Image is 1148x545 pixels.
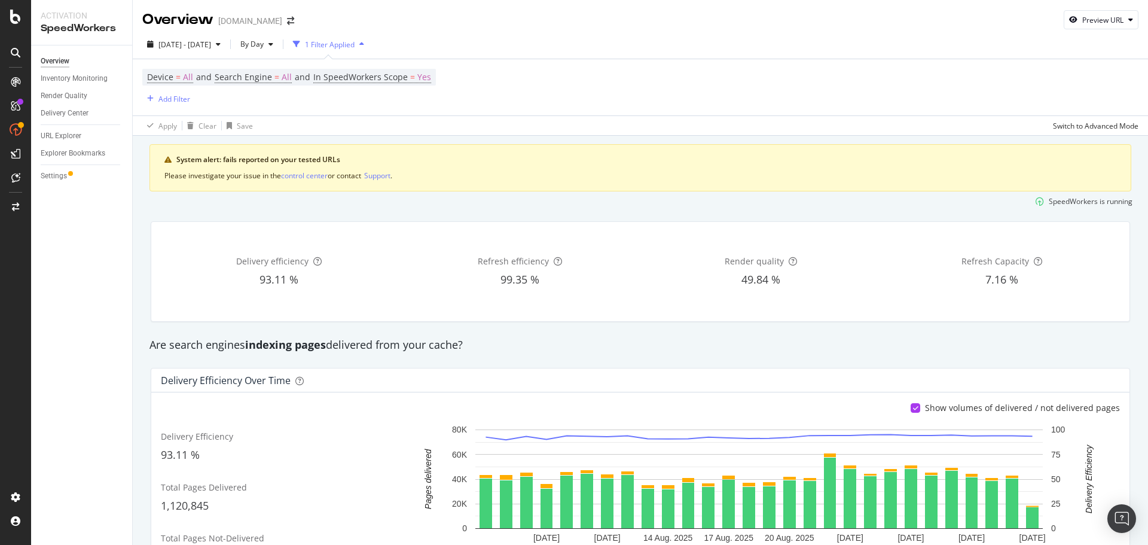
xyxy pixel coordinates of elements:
span: 93.11 % [161,447,200,462]
span: and [196,71,212,83]
span: Refresh efficiency [478,255,549,267]
span: and [295,71,310,83]
strong: indexing pages [245,337,326,352]
div: Preview URL [1082,15,1123,25]
div: Show volumes of delivered / not delivered pages [925,402,1120,414]
span: By Day [236,39,264,49]
div: Delivery Efficiency over time [161,375,291,386]
div: Switch to Advanced Mode [1053,121,1138,131]
div: Please investigate your issue in the or contact . [164,170,1116,181]
div: Add Filter [158,94,190,104]
span: 49.84 % [741,272,780,287]
text: 17 Aug. 2025 [704,534,753,543]
text: 40K [452,474,468,484]
a: Delivery Center [41,107,124,120]
button: Add Filter [142,92,190,106]
div: Overview [142,10,213,30]
div: Activation [41,10,123,22]
div: Inventory Monitoring [41,72,108,85]
span: = [410,71,415,83]
span: Total Pages Delivered [161,482,247,493]
text: [DATE] [897,534,924,543]
text: [DATE] [533,534,560,543]
div: 1 Filter Applied [305,39,355,50]
a: Render Quality [41,90,124,102]
div: Save [237,121,253,131]
div: warning banner [149,144,1131,191]
button: control center [281,170,328,181]
span: Device [147,71,173,83]
button: By Day [236,35,278,54]
div: Explorer Bookmarks [41,147,105,160]
text: 20K [452,499,468,509]
span: Yes [417,69,431,86]
div: Clear [199,121,216,131]
button: Switch to Advanced Mode [1048,116,1138,135]
text: 0 [462,524,467,534]
span: All [282,69,292,86]
button: Support [364,170,390,181]
text: 50 [1051,474,1061,484]
span: [DATE] - [DATE] [158,39,211,50]
span: = [274,71,279,83]
span: Refresh Capacity [961,255,1029,267]
span: 99.35 % [500,272,539,287]
text: [DATE] [1019,534,1046,543]
span: Render quality [725,255,784,267]
div: Are search engines delivered from your cache? [143,337,1137,353]
div: Apply [158,121,177,131]
text: 75 [1051,450,1061,459]
div: System alert: fails reported on your tested URLs [176,154,1116,165]
div: Settings [41,170,67,182]
div: URL Explorer [41,130,81,142]
text: 60K [452,450,468,459]
text: [DATE] [958,534,985,543]
button: [DATE] - [DATE] [142,35,225,54]
text: [DATE] [837,534,863,543]
span: 1,120,845 [161,498,209,513]
button: Save [222,116,253,135]
div: [DOMAIN_NAME] [218,15,282,27]
span: In SpeedWorkers Scope [313,71,408,83]
text: 20 Aug. 2025 [765,534,814,543]
div: Delivery Center [41,107,88,120]
span: 93.11 % [259,272,298,287]
span: = [176,71,181,83]
button: 1 Filter Applied [288,35,369,54]
text: 14 Aug. 2025 [643,534,693,543]
span: Search Engine [215,71,272,83]
text: [DATE] [594,534,621,543]
a: Overview [41,55,124,68]
text: 100 [1051,425,1065,435]
a: Inventory Monitoring [41,72,124,85]
text: 25 [1051,499,1061,509]
button: Preview URL [1064,10,1138,29]
button: Apply [142,116,177,135]
button: Clear [182,116,216,135]
text: Delivery Efficiency [1084,444,1094,513]
div: Render Quality [41,90,87,102]
span: Delivery efficiency [236,255,309,267]
text: Pages delivered [423,449,433,510]
a: URL Explorer [41,130,124,142]
div: Overview [41,55,69,68]
span: Total Pages Not-Delivered [161,532,264,544]
div: SpeedWorkers [41,22,123,35]
div: SpeedWorkers is running [1049,196,1132,206]
div: arrow-right-arrow-left [287,17,294,25]
span: All [183,69,193,86]
a: Settings [41,170,124,182]
div: Open Intercom Messenger [1107,504,1136,533]
span: Delivery Efficiency [161,431,233,442]
span: 7.16 % [985,272,1018,287]
text: 80K [452,425,468,435]
a: Explorer Bookmarks [41,147,124,160]
text: 0 [1051,524,1056,534]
